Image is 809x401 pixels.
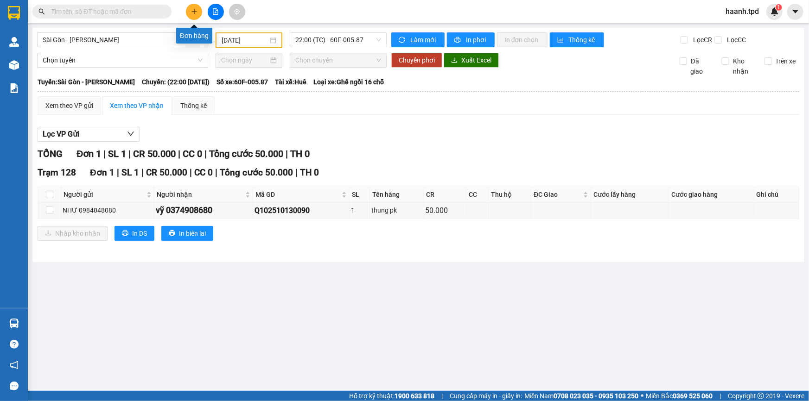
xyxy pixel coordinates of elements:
[371,205,421,215] div: thung pk
[771,7,779,16] img: icon-new-feature
[255,189,340,200] span: Mã GD
[43,53,203,67] span: Chọn tuyến
[63,205,153,215] div: NHƯ 0984048080
[557,37,565,44] span: bar-chart
[215,167,217,178] span: |
[127,130,134,138] span: down
[290,148,310,159] span: TH 0
[8,6,20,20] img: logo-vxr
[772,56,800,66] span: Trên xe
[183,148,202,159] span: CC 0
[10,382,19,390] span: message
[141,167,144,178] span: |
[718,6,766,17] span: haanh.tpd
[132,228,147,238] span: In DS
[9,83,19,93] img: solution-icon
[351,205,369,215] div: 1
[221,55,268,65] input: Chọn ngày
[370,187,423,202] th: Tên hàng
[524,391,638,401] span: Miền Nam
[9,37,19,47] img: warehouse-icon
[451,57,458,64] span: download
[161,226,213,241] button: printerIn biên lai
[295,167,298,178] span: |
[313,77,384,87] span: Loại xe: Ghế ngồi 16 chỗ
[253,202,350,219] td: Q102510130090
[38,127,140,142] button: Lọc VP Gửi
[85,4,102,12] span: 06:18
[190,167,192,178] span: |
[40,12,100,22] strong: CTY XE KHÁCH
[758,393,764,399] span: copyright
[441,391,443,401] span: |
[723,35,747,45] span: Lọc CC
[255,205,348,216] div: Q102510130090
[17,4,66,12] span: Q102510130054
[178,148,180,159] span: |
[776,4,782,11] sup: 1
[9,319,19,328] img: warehouse-icon
[454,37,462,44] span: printer
[391,32,445,47] button: syncLàm mới
[410,35,437,45] span: Làm mới
[300,167,319,178] span: TH 0
[673,392,713,400] strong: 0369 525 060
[157,189,243,200] span: Người nhận
[3,23,70,33] strong: THIÊN PHÁT ĐẠT
[729,56,757,76] span: Kho nhận
[108,148,126,159] span: SL 1
[222,35,268,45] input: 13/10/2025
[21,60,115,67] span: SANH KÝ CMND:
[45,100,93,111] div: Xem theo VP gửi
[71,60,115,67] span: 079064012137
[26,41,99,51] span: PHIẾU GIAO HÀNG
[275,77,306,87] span: Tài xế: Huê
[591,187,669,202] th: Cước lấy hàng
[350,187,370,202] th: SL
[117,167,119,178] span: |
[3,60,115,67] strong: N.gửi:
[110,100,164,111] div: Xem theo VP nhận
[689,35,713,45] span: Lọc CR
[133,148,176,159] span: CR 50.000
[534,189,581,200] span: ĐC Giao
[399,37,407,44] span: sync
[204,148,207,159] span: |
[179,228,206,238] span: In biên lai
[10,340,19,349] span: question-circle
[38,8,45,15] span: search
[286,148,288,159] span: |
[424,187,466,202] th: CR
[13,33,38,41] span: Quận 10
[720,391,721,401] span: |
[90,167,115,178] span: Đơn 1
[669,187,754,202] th: Cước giao hàng
[51,6,160,17] input: Tìm tên, số ĐT hoặc mã đơn
[554,392,638,400] strong: 0708 023 035 - 0935 103 250
[787,4,803,20] button: caret-down
[3,67,65,75] strong: N.nhận:
[229,4,245,20] button: aim
[220,167,293,178] span: Tổng cước 50.000
[38,226,108,241] button: downloadNhập kho nhận
[295,33,381,47] span: 22:00 (TC) - 60F-005.87
[115,226,154,241] button: printerIn DS
[349,391,434,401] span: Hỗ trợ kỹ thuật:
[447,32,495,47] button: printerIn phơi
[122,230,128,237] span: printer
[425,205,465,216] div: 50.000
[121,167,139,178] span: SL 1
[64,189,145,200] span: Người gửi
[391,53,442,68] button: Chuyển phơi
[497,32,548,47] button: In đơn chọn
[3,33,89,41] strong: VP: SĐT:
[128,148,131,159] span: |
[43,33,203,47] span: Sài Gòn - Phương Lâm
[38,78,135,86] b: Tuyến: Sài Gòn - [PERSON_NAME]
[43,128,79,140] span: Lọc VP Gửi
[444,53,499,68] button: downloadXuất Excel
[38,167,76,178] span: Trạm 128
[52,33,89,41] span: 0907696988
[754,187,799,202] th: Ghi chú
[156,204,251,217] div: vỹ 0374908680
